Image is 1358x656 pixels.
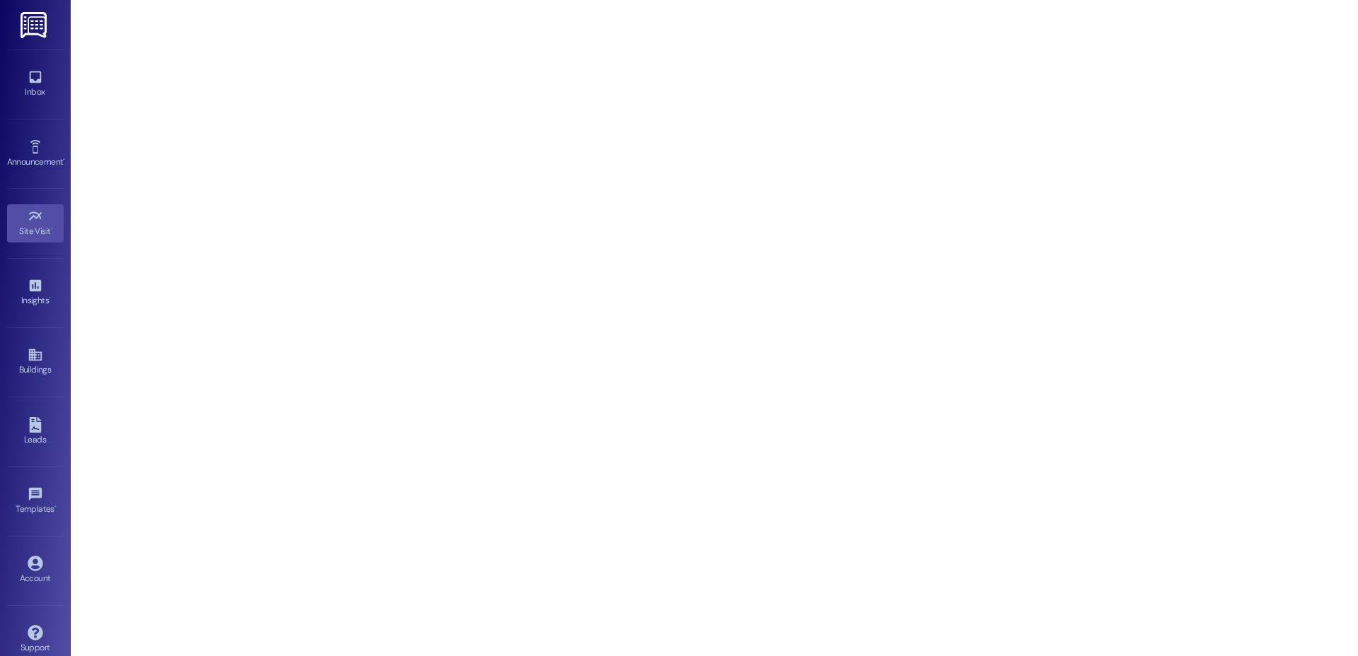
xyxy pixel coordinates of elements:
span: • [51,224,53,234]
a: Inbox [7,65,64,103]
a: Leads [7,413,64,451]
a: Templates • [7,482,64,520]
img: ResiDesk Logo [21,12,50,38]
span: • [49,293,51,303]
span: • [63,155,65,165]
a: Insights • [7,274,64,312]
a: Account [7,551,64,590]
a: Buildings [7,343,64,381]
span: • [54,502,57,512]
a: Site Visit • [7,204,64,242]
